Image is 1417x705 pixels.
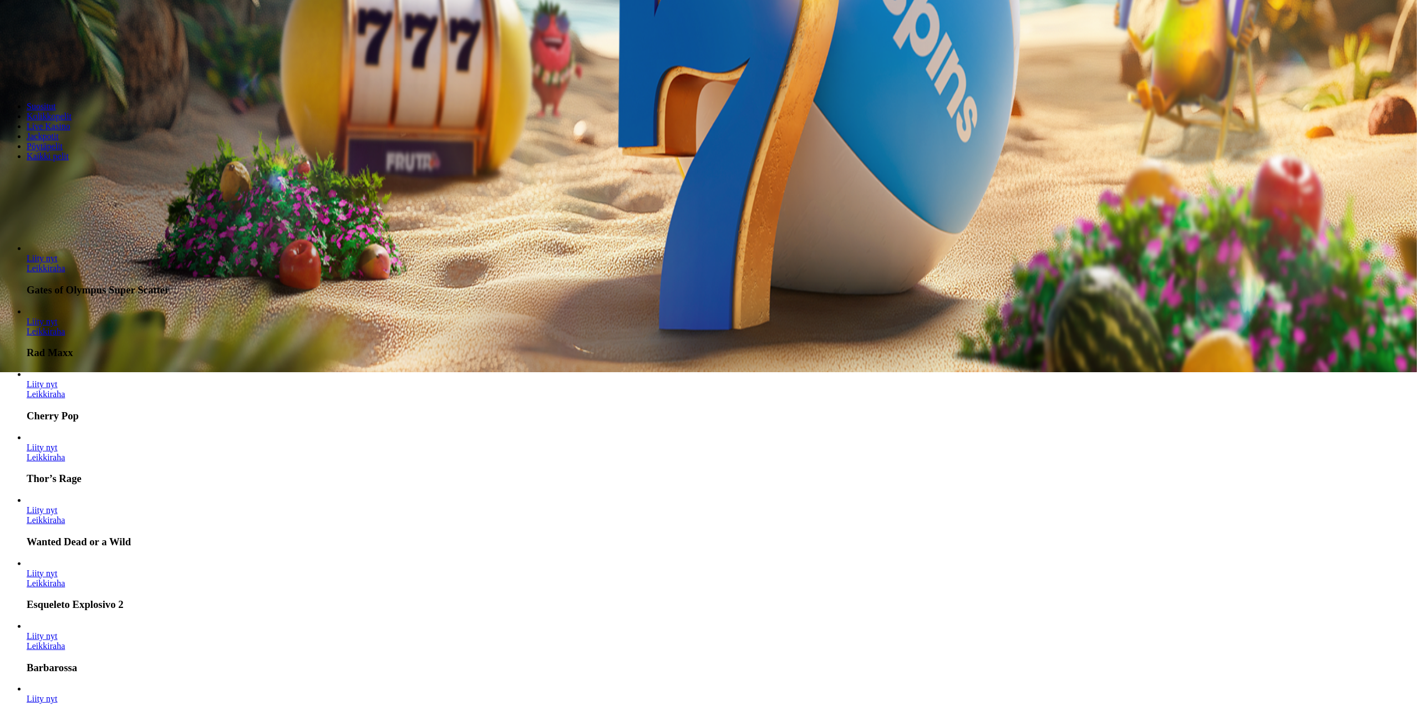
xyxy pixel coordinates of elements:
[27,599,1413,611] h3: Esqueleto Explosivo 2
[27,263,65,273] a: Gates of Olympus Super Scatter
[27,443,58,452] span: Liity nyt
[27,317,58,326] a: Rad Maxx
[27,253,58,263] span: Liity nyt
[27,410,1413,422] h3: Cherry Pop
[27,662,1413,674] h3: Barbarossa
[27,694,58,703] a: Moon Princess 100
[27,536,1413,548] h3: Wanted Dead or a Wild
[27,473,1413,485] h3: Thor’s Rage
[27,102,55,111] a: Suositut
[27,317,58,326] span: Liity nyt
[27,307,1413,359] article: Rad Maxx
[27,379,58,389] a: Cherry Pop
[27,433,1413,485] article: Thor’s Rage
[27,284,1413,296] h3: Gates of Olympus Super Scatter
[27,131,59,141] a: Jackpotit
[27,151,69,161] a: Kaikki pelit
[27,453,65,462] a: Thor’s Rage
[27,111,72,121] a: Kolikkopelit
[27,631,58,641] a: Barbarossa
[27,443,58,452] a: Thor’s Rage
[27,389,65,399] a: Cherry Pop
[27,327,65,336] a: Rad Maxx
[27,141,63,151] a: Pöytäpelit
[27,495,1413,548] article: Wanted Dead or a Wild
[27,559,1413,611] article: Esqueleto Explosivo 2
[4,83,1413,182] header: Lobby
[27,369,1413,422] article: Cherry Pop
[27,569,58,578] span: Liity nyt
[27,121,70,131] a: Live Kasino
[27,569,58,578] a: Esqueleto Explosivo 2
[27,347,1413,359] h3: Rad Maxx
[27,641,65,651] a: Barbarossa
[4,83,1413,161] nav: Lobby
[27,505,58,515] a: Wanted Dead or a Wild
[27,515,65,525] a: Wanted Dead or a Wild
[27,244,1413,296] article: Gates of Olympus Super Scatter
[27,631,58,641] span: Liity nyt
[27,694,58,703] span: Liity nyt
[27,579,65,588] a: Esqueleto Explosivo 2
[27,505,58,515] span: Liity nyt
[27,253,58,263] a: Gates of Olympus Super Scatter
[27,379,58,389] span: Liity nyt
[27,621,1413,674] article: Barbarossa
